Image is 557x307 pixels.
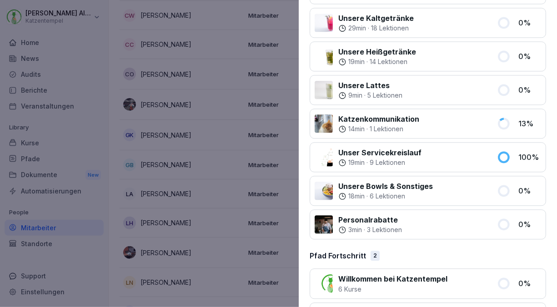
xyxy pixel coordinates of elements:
div: · [338,225,402,234]
p: Katzenkommunikation [338,114,419,124]
p: 0 % [518,17,541,28]
p: 5 Lektionen [367,91,402,100]
p: 3 Lektionen [367,225,402,234]
p: 0 % [518,185,541,196]
p: Unsere Lattes [338,80,402,91]
p: Unsere Bowls & Sonstiges [338,181,433,192]
div: · [338,158,422,167]
p: 100 % [518,152,541,163]
p: 1 Lektionen [370,124,403,134]
p: 0 % [518,84,541,95]
p: 19 min [348,158,365,167]
p: 14 min [348,124,365,134]
p: Unsere Kaltgetränke [338,13,414,24]
p: 19 min [348,57,365,66]
div: · [338,91,402,100]
p: Personalrabatte [338,214,402,225]
p: Willkommen bei Katzentempel [338,273,447,284]
p: 29 min [348,24,366,33]
p: 6 Lektionen [370,192,405,201]
p: Unser Servicekreislauf [338,147,422,158]
p: 0 % [518,278,541,289]
p: 0 % [518,51,541,62]
p: 9 min [348,91,362,100]
p: Pfad Fortschritt [310,250,366,261]
p: 18 min [348,192,365,201]
p: 3 min [348,225,362,234]
p: 14 Lektionen [370,57,407,66]
p: 0 % [518,219,541,230]
p: 18 Lektionen [371,24,409,33]
p: 6 Kurse [338,284,447,294]
p: Unsere Heißgetränke [338,46,416,57]
p: 13 % [518,118,541,129]
div: · [338,24,414,33]
div: 2 [371,251,380,261]
div: · [338,57,416,66]
div: · [338,192,433,201]
div: · [338,124,419,134]
p: 9 Lektionen [370,158,405,167]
